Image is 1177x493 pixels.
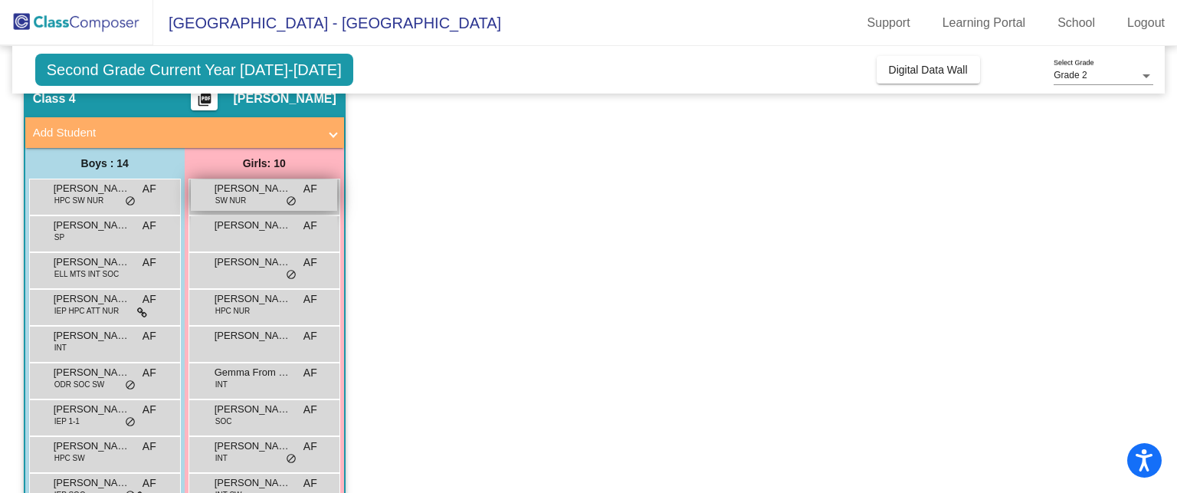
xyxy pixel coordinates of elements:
[855,11,923,35] a: Support
[25,117,344,148] mat-expansion-panel-header: Add Student
[54,291,130,307] span: [PERSON_NAME]
[54,379,105,390] span: ODR SOC SW
[143,402,156,418] span: AF
[215,439,291,454] span: [PERSON_NAME]
[35,54,353,86] span: Second Grade Current Year [DATE]-[DATE]
[215,475,291,491] span: [PERSON_NAME]
[54,268,119,280] span: ELL MTS INT SOC
[143,365,156,381] span: AF
[303,181,317,197] span: AF
[303,218,317,234] span: AF
[54,181,130,196] span: [PERSON_NAME] [PERSON_NAME]
[143,255,156,271] span: AF
[54,402,130,417] span: [PERSON_NAME]
[303,291,317,307] span: AF
[286,269,297,281] span: do_not_disturb_alt
[54,475,130,491] span: [PERSON_NAME]
[54,439,130,454] span: [PERSON_NAME]
[889,64,968,76] span: Digital Data Wall
[143,218,156,234] span: AF
[215,305,251,317] span: HPC NUR
[125,196,136,208] span: do_not_disturb_alt
[877,56,980,84] button: Digital Data Wall
[215,365,291,380] span: Gemma From [PERSON_NAME]
[303,402,317,418] span: AF
[191,87,218,110] button: Print Students Details
[54,365,130,380] span: [PERSON_NAME]
[215,379,228,390] span: INT
[215,402,291,417] span: [PERSON_NAME]
[33,124,318,142] mat-panel-title: Add Student
[54,232,64,243] span: SP
[33,91,76,107] span: Class 4
[1045,11,1107,35] a: School
[215,416,232,427] span: SOC
[54,328,130,343] span: [PERSON_NAME]
[1054,70,1087,81] span: Grade 2
[303,328,317,344] span: AF
[125,416,136,429] span: do_not_disturb_alt
[215,218,291,233] span: [PERSON_NAME]
[54,305,119,317] span: IEP HPC ATT NUR
[143,328,156,344] span: AF
[303,475,317,491] span: AF
[143,291,156,307] span: AF
[215,328,291,343] span: [PERSON_NAME]
[286,453,297,465] span: do_not_disturb_alt
[54,218,130,233] span: [PERSON_NAME]
[143,181,156,197] span: AF
[25,148,185,179] div: Boys : 14
[54,416,80,427] span: IEP 1-1
[1115,11,1177,35] a: Logout
[215,452,228,464] span: INT
[286,196,297,208] span: do_not_disturb_alt
[303,439,317,455] span: AF
[54,342,67,353] span: INT
[195,92,214,113] mat-icon: picture_as_pdf
[153,11,501,35] span: [GEOGRAPHIC_DATA] - [GEOGRAPHIC_DATA]
[215,291,291,307] span: [PERSON_NAME]
[185,148,344,179] div: Girls: 10
[54,452,85,464] span: HPC SW
[215,255,291,270] span: [PERSON_NAME]
[233,91,336,107] span: [PERSON_NAME]
[930,11,1038,35] a: Learning Portal
[125,380,136,392] span: do_not_disturb_alt
[143,439,156,455] span: AF
[215,195,247,206] span: SW NUR
[54,255,130,270] span: [PERSON_NAME]
[215,181,291,196] span: [PERSON_NAME]
[303,255,317,271] span: AF
[54,195,103,206] span: HPC SW NUR
[143,475,156,491] span: AF
[303,365,317,381] span: AF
